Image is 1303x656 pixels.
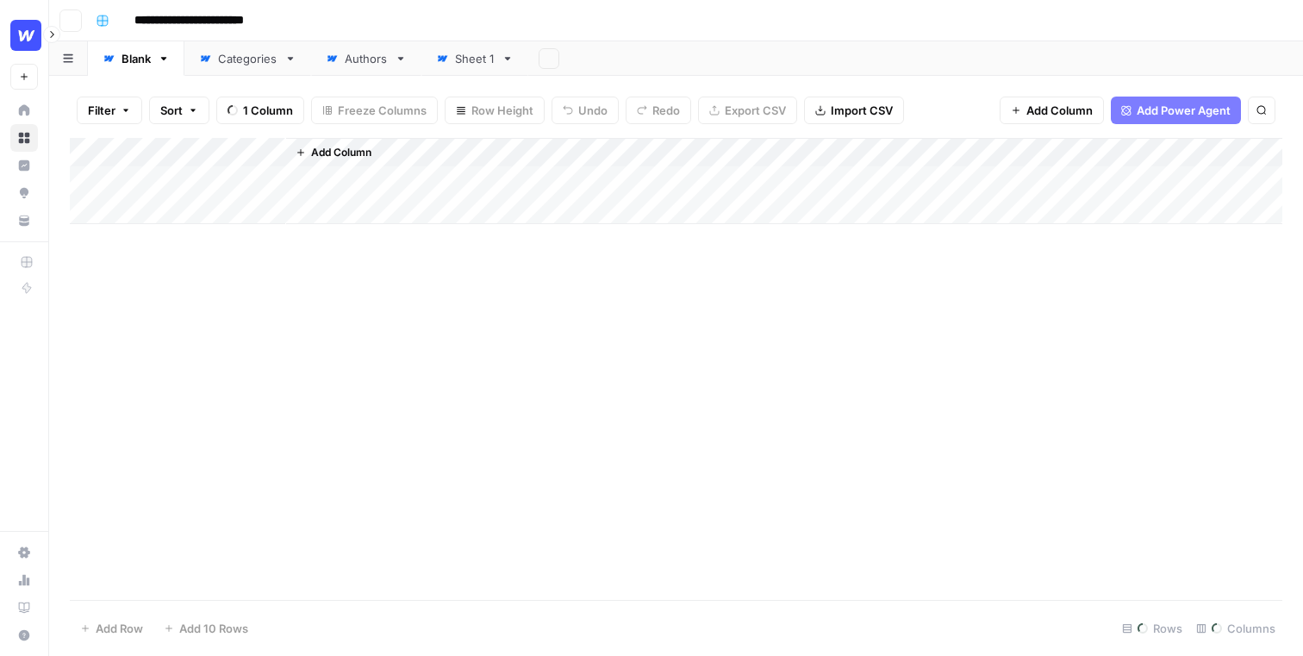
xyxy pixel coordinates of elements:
span: Add Row [96,620,143,637]
div: Rows [1115,615,1189,642]
a: Your Data [10,207,38,234]
button: Row Height [445,97,545,124]
button: Undo [552,97,619,124]
button: Add Column [1000,97,1104,124]
a: Opportunities [10,179,38,207]
a: Authors [311,41,421,76]
img: Webflow Logo [10,20,41,51]
button: Redo [626,97,691,124]
span: Add 10 Rows [179,620,248,637]
span: Import CSV [831,102,893,119]
button: Add Row [70,615,153,642]
a: Learning Hub [10,594,38,622]
div: Categories [218,50,277,67]
a: Browse [10,124,38,152]
button: Help + Support [10,622,38,649]
button: Sort [149,97,209,124]
button: Import CSV [804,97,904,124]
span: Add Power Agent [1137,102,1231,119]
a: Blank [88,41,184,76]
a: Settings [10,539,38,566]
span: Freeze Columns [338,102,427,119]
div: Authors [345,50,388,67]
span: Undo [578,102,608,119]
a: Categories [184,41,311,76]
span: Redo [652,102,680,119]
a: Sheet 1 [421,41,528,76]
a: Insights [10,152,38,179]
button: Export CSV [698,97,797,124]
button: Add 10 Rows [153,615,259,642]
a: Home [10,97,38,124]
a: Usage [10,566,38,594]
button: 1 Column [216,97,304,124]
span: Filter [88,102,115,119]
button: Filter [77,97,142,124]
span: Row Height [471,102,533,119]
div: Sheet 1 [455,50,495,67]
button: Freeze Columns [311,97,438,124]
div: Blank [122,50,151,67]
button: Add Column [289,141,378,164]
span: Add Column [311,145,371,160]
button: Workspace: Webflow [10,14,38,57]
span: Export CSV [725,102,786,119]
div: Columns [1189,615,1282,642]
button: Add Power Agent [1111,97,1241,124]
span: Sort [160,102,183,119]
span: 1 Column [243,102,293,119]
span: Add Column [1026,102,1093,119]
